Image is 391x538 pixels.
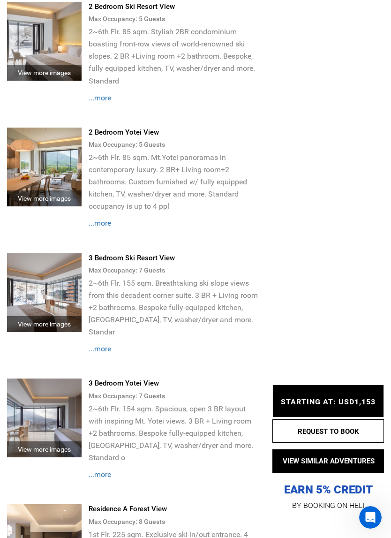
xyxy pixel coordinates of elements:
b: There are absolutely no mark-ups when you book with [PERSON_NAME]. [15,88,140,114]
span: s [162,518,165,525]
div: [PERSON_NAME] • 2m ago [15,150,90,155]
p: The team can also help [45,12,117,21]
button: Something Else [110,296,175,315]
button: Kite [52,249,78,268]
span: ...more [89,344,111,353]
div: Max Occupancy: 8 Guest [89,515,258,529]
div: Max Occupancy: 7 Guest [89,263,258,277]
h1: [PERSON_NAME] [45,5,106,12]
div: Residence A Forest View [89,504,258,514]
button: Surf [115,249,143,268]
div: Max Occupancy: 5 Guest [89,137,258,152]
img: c4d572bd6ed95a4b1c5f007d7c193108.png [7,2,82,81]
iframe: Intercom live chat [359,506,382,529]
div: Carl says… [8,54,180,168]
p: 2~6th Flr. 155 sqm. Breathtaking ski slope views from this decadent corner suite. 3 BR + Living r... [89,277,258,338]
div: 2 Bedroom Ski Resort View [89,2,258,12]
button: Safari [53,273,87,291]
button: Home [147,4,165,22]
button: Dive [146,249,175,268]
div: View more images [7,316,82,332]
p: EARN 5% CREDIT [272,391,384,497]
div: 3 Bedroom Yotei View [89,379,258,388]
img: Profile image for Carl [27,5,42,20]
div: 2 Bedroom Yotei View [89,128,258,137]
div: Welcome to Heli! 👋 We are a marketplace for adventures all over the world. What type of adventure... [15,60,146,142]
span: s [162,266,165,274]
span: ...more [89,93,111,102]
span: s [162,392,165,400]
button: REQUEST TO BOOK [272,419,384,443]
span: ...more [89,219,111,227]
div: Welcome to Heli! 👋We are a marketplace for adventures all over the world.There are absolutely no ... [8,54,154,148]
div: 3 Bedroom Ski Resort View [89,253,258,263]
span: ...more [89,470,111,479]
button: Fish [83,249,110,268]
p: BY BOOKING ON HELI [272,499,384,512]
p: 2~6th Flr. 85 sqm. Mt.Yotei panoramas in contemporary luxury. 2 BR+ Living room+2 bathrooms. Cust... [89,152,258,212]
div: View more images [7,65,82,81]
span: STARTING AT: USD1,153 [281,397,376,406]
div: Max Occupancy: 5 Guest [89,12,258,26]
div: View more images [7,190,82,206]
div: Close [165,4,181,21]
img: 342052d8e25ad168c9c378822888136e.png [7,379,82,457]
img: 237701ec5b957f1e586c44d143af9324.jpg [7,253,82,332]
img: c57c4dc423072f7ab6a90a4d93d4277c.jpg [7,128,82,206]
button: Custom Trip [122,273,175,291]
span: s [162,15,165,23]
div: Max Occupancy: 7 Guest [89,389,258,403]
p: 2~6th Flr. 85 sqm. Stylish 2BR condominium boasting front-row views of world-renowned ski slopes.... [89,26,258,87]
p: 2~6th Flr. 154 sqm. Spacious, open 3 BR layout with inspiring Mt. Yotei views. 3 BR + Living room... [89,403,258,464]
button: go back [6,4,24,22]
button: Bike [91,273,119,291]
button: Ski [23,249,47,268]
div: View more images [7,441,82,457]
span: s [162,141,165,148]
button: VIEW SIMILAR ADVENTURES [272,449,384,473]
